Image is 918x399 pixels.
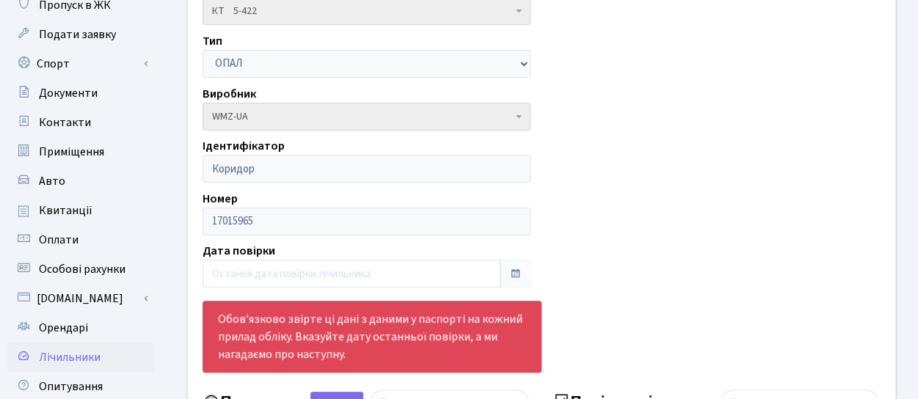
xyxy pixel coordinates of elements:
span: Опитування [39,378,103,395]
span: Особові рахунки [39,261,125,277]
a: [DOMAIN_NAME] [7,284,154,313]
span: WMZ-UA [203,103,531,131]
a: Контакти [7,108,154,137]
span: WMZ-UA [212,109,512,124]
span: Подати заявку [39,26,116,43]
span: КТ 5-422 [212,4,512,18]
span: Оплати [39,232,79,248]
div: Обов’язково звірте ці дані з даними у паспорті на кожний прилад обліку. Вказуйте дату останньої п... [203,301,542,373]
a: Авто [7,166,154,196]
a: Квитанції [7,196,154,225]
input: Остання дата повірки лічильника [203,260,500,288]
label: Дата повірки [203,242,275,260]
input: Наприклад: Коридор [203,155,531,183]
label: Номер [203,190,238,208]
label: Виробник [203,85,256,103]
a: Подати заявку [7,20,154,49]
a: Особові рахунки [7,255,154,284]
a: Лічильники [7,343,154,372]
span: Орендарі [39,320,88,336]
span: Лічильники [39,349,101,365]
a: Спорт [7,49,154,78]
a: Орендарі [7,313,154,343]
a: Документи [7,78,154,108]
span: Авто [39,173,65,189]
input: Номер лічильника, дивіться у своєму паспорті до лічильника [203,208,531,235]
label: Ідентифікатор [203,137,285,155]
a: Приміщення [7,137,154,166]
label: Тип [203,32,222,50]
span: Квитанції [39,202,92,219]
span: Документи [39,85,98,101]
a: Оплати [7,225,154,255]
span: Контакти [39,114,91,131]
span: Приміщення [39,144,104,160]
